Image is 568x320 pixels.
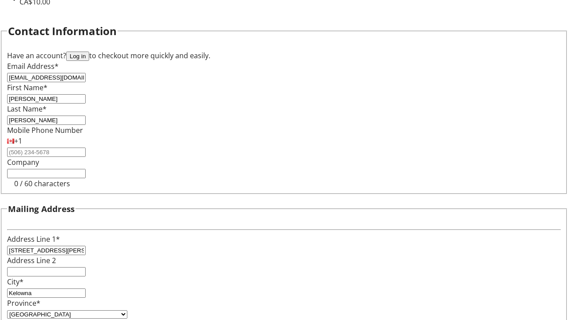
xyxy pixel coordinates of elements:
[7,148,86,157] input: (506) 234-5678
[7,246,86,255] input: Address
[8,203,75,215] h3: Mailing Address
[7,50,561,61] div: Have an account? to checkout more quickly and easily.
[14,179,70,188] tr-character-limit: 0 / 60 characters
[7,83,47,92] label: First Name*
[7,157,39,167] label: Company
[7,298,40,308] label: Province*
[8,23,117,39] h2: Contact Information
[7,256,56,265] label: Address Line 2
[7,288,86,298] input: City
[7,277,24,287] label: City*
[7,234,60,244] label: Address Line 1*
[7,104,47,114] label: Last Name*
[7,61,59,71] label: Email Address*
[7,125,83,135] label: Mobile Phone Number
[66,52,89,61] button: Log in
